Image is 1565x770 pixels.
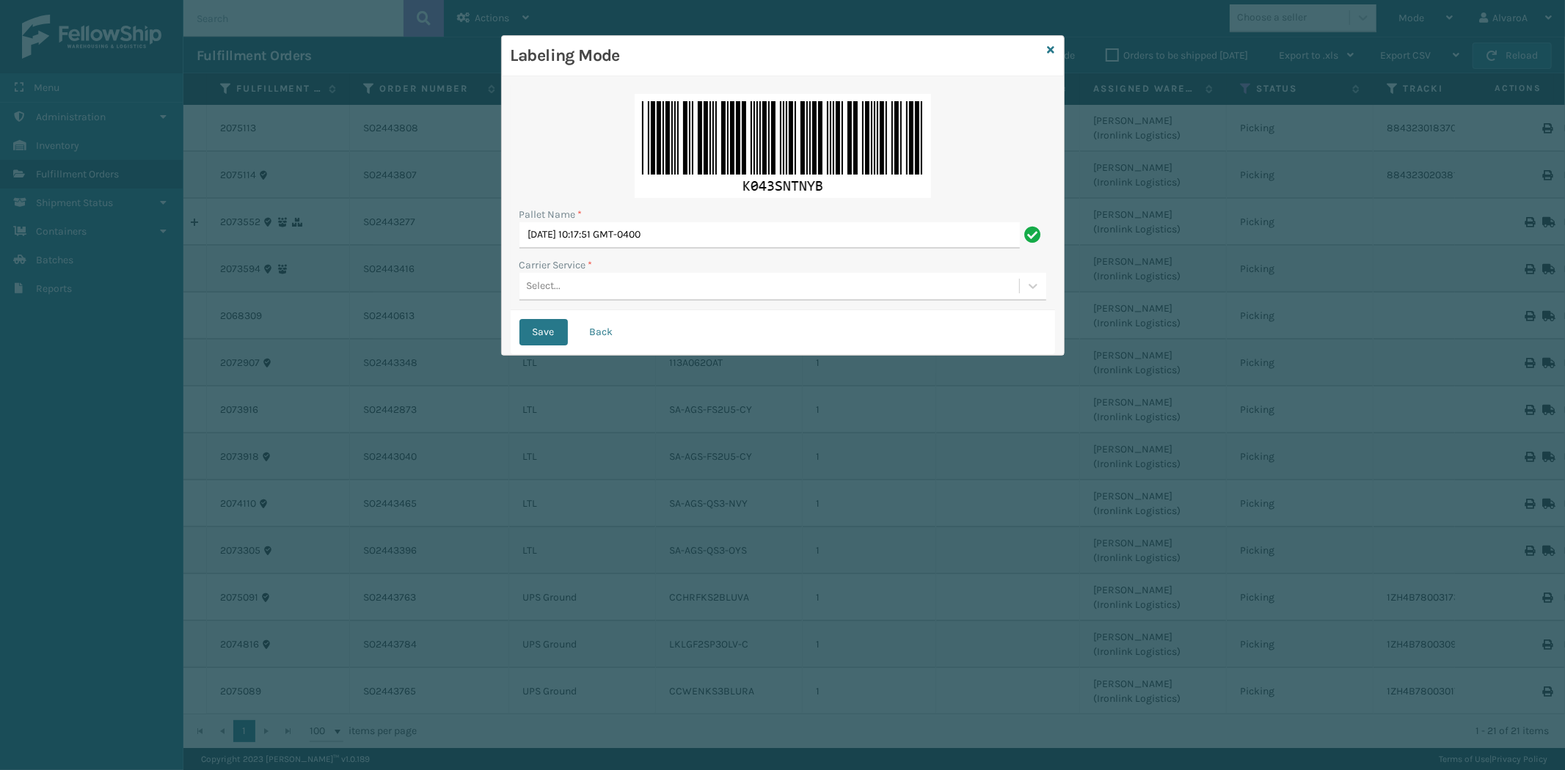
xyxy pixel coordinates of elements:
[519,207,583,222] label: Pallet Name
[635,94,931,198] img: 90AA8EAAAABklEQVQDAMGEEZA9eeEFAAAAAElFTkSuQmCC
[527,279,561,294] div: Select...
[577,319,627,345] button: Back
[519,257,593,273] label: Carrier Service
[511,45,1042,67] h3: Labeling Mode
[519,319,568,345] button: Save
